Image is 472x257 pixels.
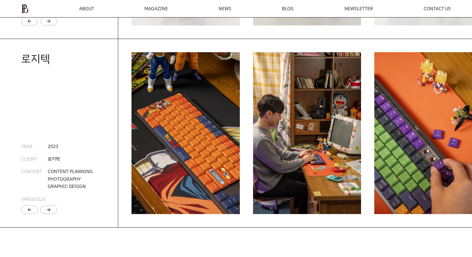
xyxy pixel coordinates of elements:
[27,18,32,24] div: arrow_back
[21,205,38,214] div: Previous slide
[21,52,50,65] a: 로지텍
[21,143,48,150] div: YEAR
[40,17,57,25] div: Next slide
[46,18,51,24] div: arrow_forward
[38,196,41,202] span: 1
[424,6,451,11] a: CONTACT US
[344,6,373,11] a: NEWSLETTER
[131,52,240,214] a: 1 / 6
[21,155,48,163] div: CLIENT
[46,207,51,212] div: arrow_forward
[40,205,57,214] div: Next slide
[144,6,168,11] div: MAGAZINE
[253,52,361,214] img: 8e9d2fd74972e.jpg
[282,6,294,11] a: BLOG
[219,6,231,11] a: NEWS
[21,4,28,13] img: ba379d5522eb3.png
[79,6,94,11] a: ABOUT
[48,155,60,163] div: 로지텍
[27,207,32,212] div: arrow_back
[21,17,38,25] div: Previous slide
[43,196,45,202] span: 5
[48,168,93,190] div: CONTENT PLANNING PHOTOGRAPHY GRAPHIC DESIGN
[253,52,361,214] a: 2 / 6
[38,196,45,202] span: /
[48,143,58,150] div: 2023
[131,52,240,214] img: 910360f2d195d.jpg
[21,196,45,203] div: IMAGES
[21,168,48,190] div: CONTENT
